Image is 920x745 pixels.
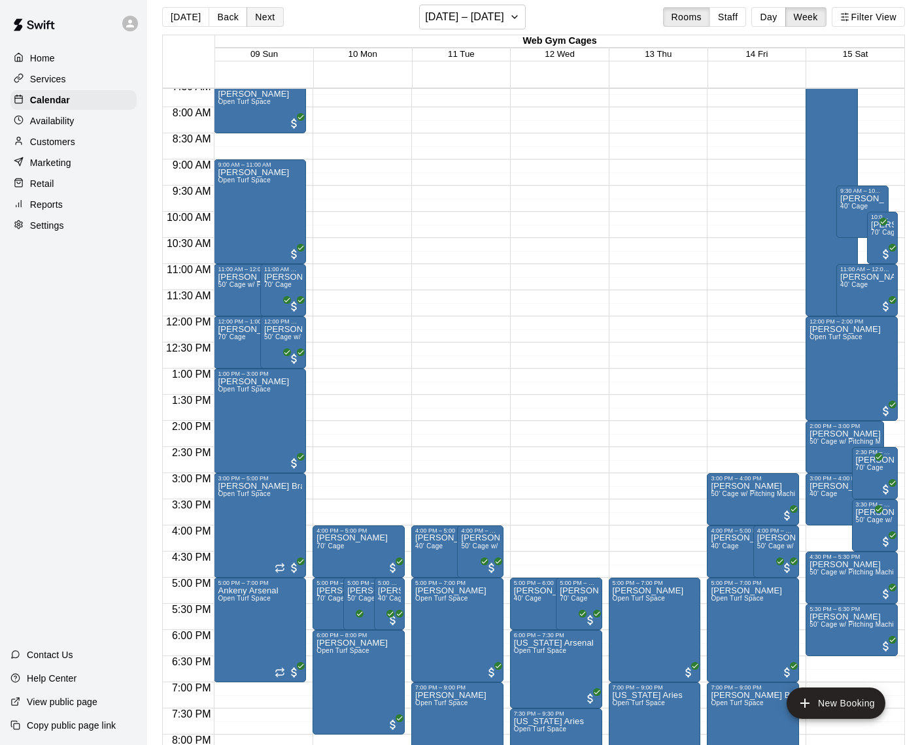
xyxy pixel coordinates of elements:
[645,49,672,59] button: 13 Thu
[843,49,868,59] span: 15 Sat
[218,371,302,377] div: 1:00 PM – 3:00 PM
[856,464,883,471] span: 70' Cage
[757,527,795,534] div: 4:00 PM – 5:00 PM
[10,195,137,214] a: Reports
[809,423,880,429] div: 2:00 PM – 3:00 PM
[471,561,485,574] span: All customers have paid
[10,48,137,68] div: Home
[169,447,214,458] span: 2:30 PM
[316,542,344,550] span: 70' Cage
[806,604,898,656] div: 5:30 PM – 6:30 PM: Cally Edelen
[169,552,214,563] span: 4:30 PM
[260,316,306,369] div: 12:00 PM – 1:00 PM: Shonna Swartz
[485,666,498,679] span: All customers have paid
[10,216,137,235] a: Settings
[347,614,360,627] span: All customers have paid
[288,561,301,574] span: All customers have paid
[348,49,377,59] button: 10 Mon
[10,153,137,173] a: Marketing
[787,687,885,719] button: add
[510,578,588,630] div: 5:00 PM – 6:00 PM: Mia Grandon
[457,525,503,578] div: 4:00 PM – 5:00 PM: Shonna Swartz
[264,333,356,340] span: 50' Cage w/ Pitching Machine
[30,135,75,148] p: Customers
[10,111,137,131] a: Availability
[866,457,879,470] span: All customers have paid
[836,264,898,316] div: 11:00 AM – 12:00 PM: Mia Grandon
[879,640,893,653] span: All customers have paid
[514,725,567,733] span: Open Turf Space
[711,475,795,482] div: 3:00 PM – 4:00 PM
[514,710,598,717] div: 7:30 PM – 9:30 PM
[288,666,301,679] span: All customers have paid
[377,614,390,627] span: All customers have paid
[313,630,405,735] div: 6:00 PM – 8:00 PM: Justin Pithan
[415,580,500,586] div: 5:00 PM – 7:00 PM
[584,692,597,705] span: All customers have paid
[214,159,306,264] div: 9:00 AM – 11:00 AM: steffen berst
[870,222,883,235] span: All customers have paid
[485,561,498,574] span: All customers have paid
[163,316,214,327] span: 12:00 PM
[806,552,898,604] div: 4:30 PM – 5:30 PM: Douglas Uhlenhopp
[316,595,344,602] span: 70' Cage
[867,212,898,264] div: 10:00 AM – 11:00 AM: Alecia Ellis
[707,473,799,525] div: 3:00 PM – 4:00 PM: Jason Steele
[707,578,799,682] div: 5:00 PM – 7:00 PM: Robert Barslou
[514,580,585,586] div: 5:00 PM – 6:00 PM
[419,5,526,29] button: [DATE] – [DATE]
[169,133,214,144] span: 8:30 AM
[27,695,97,708] p: View public page
[218,475,302,482] div: 3:00 PM – 5:00 PM
[214,473,306,578] div: 3:00 PM – 5:00 PM: Bondurant Braves
[169,656,214,667] span: 6:30 PM
[840,203,868,210] span: 40' Cage
[274,352,287,365] span: All customers have paid
[347,595,439,602] span: 50' Cage w/ Pitching Machine
[711,542,738,550] span: 40' Cage
[386,561,400,574] span: All customers have paid
[218,490,271,497] span: Open Turf Space
[316,580,361,586] div: 5:00 PM – 6:00 PM
[781,561,794,574] span: All customers have paid
[879,300,893,313] span: All customers have paid
[663,7,710,27] button: Rooms
[316,647,369,654] span: Open Turf Space
[30,114,75,127] p: Availability
[415,527,486,534] div: 4:00 PM – 5:00 PM
[806,316,898,421] div: 12:00 PM – 2:00 PM: steffen berst
[545,49,575,59] span: 12 Wed
[448,49,475,59] button: 11 Tue
[425,8,504,26] h6: [DATE] – [DATE]
[415,595,468,602] span: Open Turf Space
[806,55,858,316] div: 7:00 AM – 12:00 PM: Zach Baxley Training
[378,580,401,586] div: 5:00 PM – 6:00 PM
[832,7,905,27] button: Filter View
[275,667,285,678] span: Recurring event
[711,490,803,497] span: 50' Cage w/ Pitching Machine
[30,52,55,65] p: Home
[27,648,73,661] p: Contact Us
[386,614,400,627] span: All customers have paid
[288,117,301,130] span: All customers have paid
[707,525,785,578] div: 4:00 PM – 5:00 PM: Douglas Uhlenhopp
[169,159,214,171] span: 9:00 AM
[856,449,894,455] div: 2:30 PM – 3:30 PM
[711,595,764,602] span: Open Turf Space
[214,81,306,133] div: 7:30 AM – 8:30 AM: Joe Knapp
[879,535,893,548] span: All customers have paid
[10,69,137,89] div: Services
[250,49,278,59] span: 09 Sun
[169,525,214,537] span: 4:00 PM
[169,578,214,589] span: 5:00 PM
[809,490,837,497] span: 40' Cage
[809,318,894,325] div: 12:00 PM – 2:00 PM
[218,161,302,168] div: 9:00 AM – 11:00 AM
[840,281,868,288] span: 40' Cage
[871,229,898,236] span: 70' Cage
[169,604,214,615] span: 5:30 PM
[10,132,137,152] div: Customers
[275,563,285,573] span: Recurring event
